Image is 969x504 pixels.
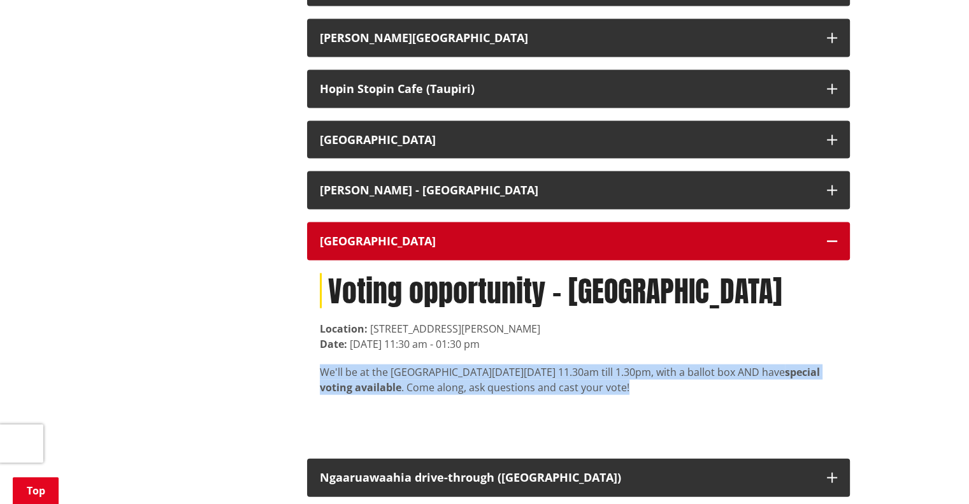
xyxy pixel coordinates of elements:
strong: Date: [320,337,347,351]
button: Hopin Stopin Cafe (Taupiri) [307,70,850,108]
a: Top [13,477,59,504]
span: [STREET_ADDRESS][PERSON_NAME] [370,322,540,336]
button: [PERSON_NAME][GEOGRAPHIC_DATA] [307,19,850,57]
time: [DATE] 11:30 am - 01:30 pm [350,337,480,351]
div: [PERSON_NAME][GEOGRAPHIC_DATA] [320,32,814,45]
span: [DATE][DATE] 11.30am till 1.30pm, with a ballot box AND have . Come along, ask questions and cast... [320,365,820,394]
div: [GEOGRAPHIC_DATA] [320,134,814,147]
strong: Location: [320,322,368,336]
button: Ngaaruawaahia drive-through ([GEOGRAPHIC_DATA]) [307,459,850,497]
div: Hopin Stopin Cafe (Taupiri) [320,83,814,96]
strong: special voting available [320,365,820,394]
button: [GEOGRAPHIC_DATA] [307,222,850,261]
h1: Voting opportunity - [GEOGRAPHIC_DATA] [320,273,837,308]
div: [GEOGRAPHIC_DATA] [320,235,814,248]
button: [GEOGRAPHIC_DATA] [307,121,850,159]
iframe: Messenger Launcher [910,450,956,496]
div: [PERSON_NAME] - [GEOGRAPHIC_DATA] [320,184,814,197]
button: [PERSON_NAME] - [GEOGRAPHIC_DATA] [307,171,850,210]
div: We'll be at the [GEOGRAPHIC_DATA] [320,364,837,395]
div: Ngaaruawaahia drive-through ([GEOGRAPHIC_DATA]) [320,472,814,484]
